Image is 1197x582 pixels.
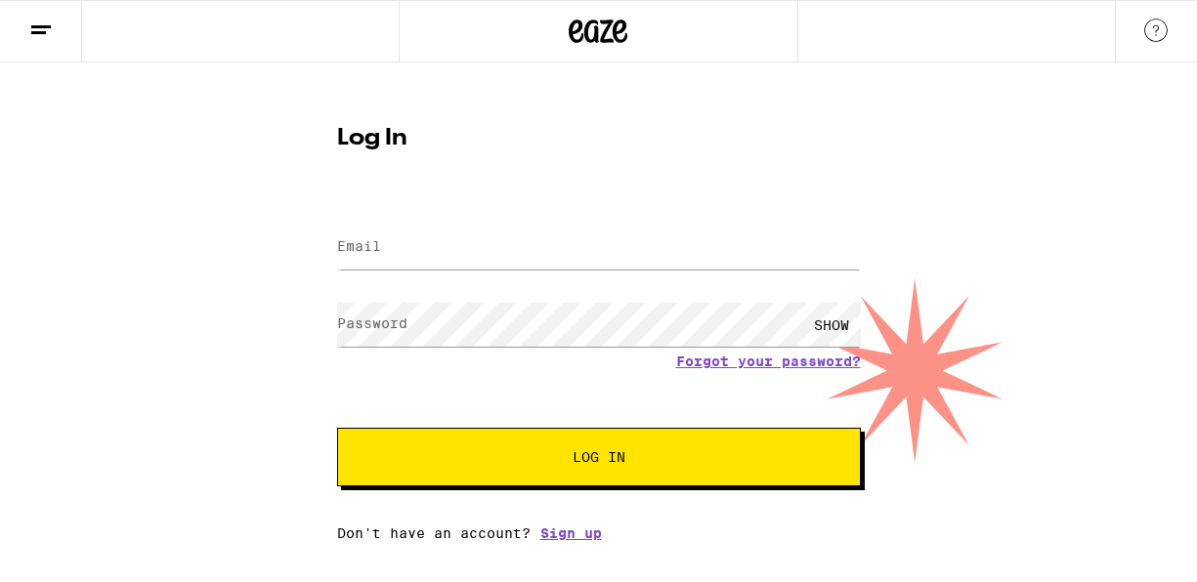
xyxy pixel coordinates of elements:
[802,303,861,347] div: SHOW
[337,226,861,270] input: Email
[676,353,861,369] a: Forgot your password?
[573,450,625,464] span: Log In
[337,238,381,254] label: Email
[337,127,861,150] h1: Log In
[337,315,407,331] label: Password
[540,525,602,541] a: Sign up
[337,525,861,541] div: Don't have an account?
[337,428,861,486] button: Log In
